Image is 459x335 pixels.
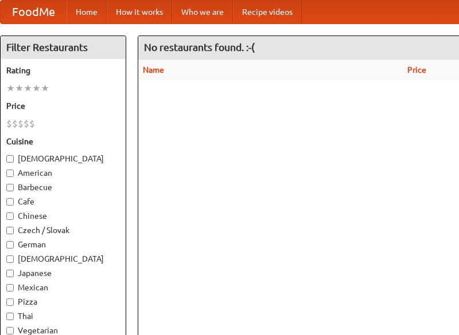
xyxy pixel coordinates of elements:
a: FoodMe [1,1,67,23]
input: [DEMOGRAPHIC_DATA] [6,255,14,263]
li: $ [18,117,24,130]
label: German [6,239,120,250]
input: Japanese [6,270,14,277]
input: [DEMOGRAPHIC_DATA] [6,155,14,163]
label: [DEMOGRAPHIC_DATA] [6,253,120,265]
li: ★ [15,82,24,94]
li: ★ [6,82,15,94]
h5: Cuisine [6,136,120,147]
input: American [6,170,14,177]
li: ★ [24,82,32,94]
a: Price [407,65,426,74]
h4: Filter Restaurants [1,36,126,59]
input: Barbecue [6,184,14,191]
a: Name [143,65,164,74]
input: Cafe [6,198,14,206]
input: German [6,241,14,249]
input: Pizza [6,298,14,306]
a: Home [67,1,107,23]
li: $ [29,117,35,130]
h5: Price [6,100,120,112]
li: $ [12,117,18,130]
input: Vegetarian [6,327,14,334]
input: Mexican [6,284,14,291]
label: Czech / Slovak [6,224,120,236]
li: ★ [32,82,41,94]
li: $ [24,117,29,130]
label: Chinese [6,210,120,222]
input: Thai [6,313,14,320]
h5: Rating [6,65,120,76]
li: $ [6,117,12,130]
label: Cafe [6,196,120,207]
label: Mexican [6,282,120,293]
input: Czech / Slovak [6,227,14,234]
label: Barbecue [6,182,120,193]
ng-pluralize: No restaurants found. :-( [144,42,255,53]
a: Who we are [172,1,233,23]
label: Japanese [6,267,120,279]
label: Pizza [6,296,120,308]
a: Recipe videos [233,1,302,23]
label: American [6,167,120,179]
label: [DEMOGRAPHIC_DATA] [6,153,120,164]
li: ★ [41,82,49,94]
label: Thai [6,310,120,322]
input: Chinese [6,212,14,220]
a: How it works [107,1,172,23]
